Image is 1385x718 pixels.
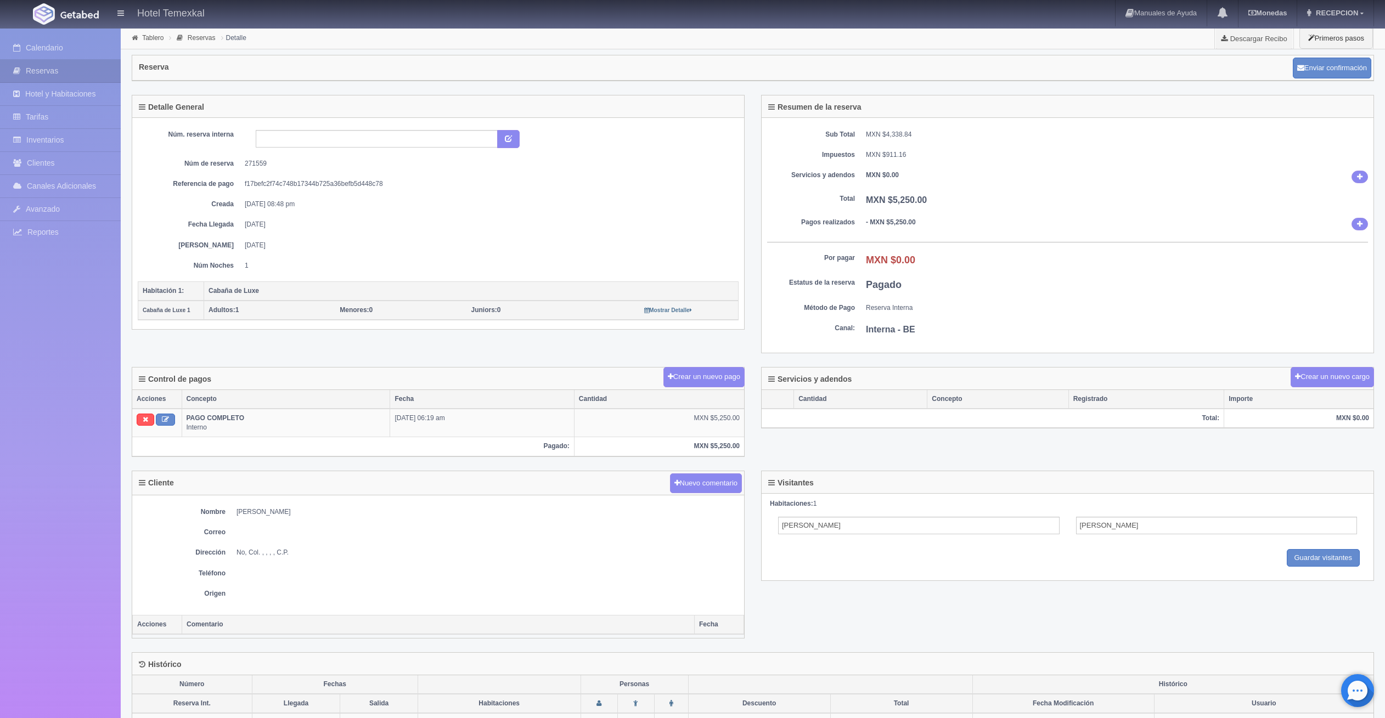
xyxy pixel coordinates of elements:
[245,200,730,209] dd: [DATE] 08:48 pm
[209,306,235,314] strong: Adultos:
[146,130,234,139] dt: Núm. reserva interna
[866,255,915,265] b: MXN $0.00
[187,414,245,422] b: PAGO COMPLETO
[390,390,574,409] th: Fecha
[340,694,418,713] th: Salida
[132,390,182,409] th: Acciones
[138,507,226,517] dt: Nombre
[245,261,730,270] dd: 1
[390,409,574,437] td: [DATE] 06:19 am
[471,306,501,314] span: 0
[767,194,855,203] dt: Total
[1248,9,1287,17] b: Monedas
[768,375,852,383] h4: Servicios y adendos
[1076,517,1358,534] input: Apellidos del Adulto
[762,409,1224,428] th: Total:
[146,241,234,250] dt: [PERSON_NAME]
[688,694,830,713] th: Descuento
[182,390,390,409] th: Concepto
[146,220,234,229] dt: Fecha Llegada
[138,569,226,578] dt: Teléfono
[132,694,252,713] th: Reserva Int.
[138,589,226,598] dt: Origen
[1224,390,1373,409] th: Importe
[794,390,927,409] th: Cantidad
[340,306,369,314] strong: Menores:
[1291,367,1374,387] button: Crear un nuevo cargo
[972,675,1373,694] th: Histórico
[1154,694,1373,713] th: Usuario
[133,615,182,634] th: Acciones
[1224,409,1373,428] th: MXN $0.00
[1299,27,1373,49] button: Primeros pasos
[204,281,739,301] th: Cabaña de Luxe
[767,324,855,333] dt: Canal:
[138,548,226,557] dt: Dirección
[972,694,1154,713] th: Fecha Modificación
[471,306,497,314] strong: Juniors:
[927,390,1068,409] th: Concepto
[866,150,1368,160] dd: MXN $911.16
[252,675,418,694] th: Fechas
[1313,9,1358,17] span: RECEPCION
[574,390,744,409] th: Cantidad
[644,307,692,313] small: Mostrar Detalle
[138,528,226,537] dt: Correo
[418,694,581,713] th: Habitaciones
[768,103,862,111] h4: Resumen de la reserva
[830,694,972,713] th: Total
[767,303,855,313] dt: Método de Pago
[245,241,730,250] dd: [DATE]
[663,367,745,387] button: Crear un nuevo pago
[340,306,373,314] span: 0
[182,615,695,634] th: Comentario
[146,200,234,209] dt: Creada
[143,287,184,295] b: Habitación 1:
[778,517,1060,534] input: Nombre del Adulto
[139,660,182,669] h4: Histórico
[574,437,744,456] th: MXN $5,250.00
[188,34,216,42] a: Reservas
[139,375,211,383] h4: Control de pagos
[245,220,730,229] dd: [DATE]
[581,675,688,694] th: Personas
[767,171,855,180] dt: Servicios y adendos
[1068,390,1224,409] th: Registrado
[237,507,739,517] dd: [PERSON_NAME]
[146,159,234,168] dt: Núm de reserva
[767,150,855,160] dt: Impuestos
[139,103,204,111] h4: Detalle General
[218,32,249,43] li: Detalle
[245,179,730,189] dd: f17befc2f74c748b17344b725a36befb5d448c78
[574,409,744,437] td: MXN $5,250.00
[866,171,899,179] b: MXN $0.00
[33,3,55,25] img: Getabed
[767,278,855,287] dt: Estatus de la reserva
[767,218,855,227] dt: Pagos realizados
[768,479,814,487] h4: Visitantes
[146,179,234,189] dt: Referencia de pago
[770,500,813,507] strong: Habitaciones:
[866,195,927,205] b: MXN $5,250.00
[866,303,1368,313] dd: Reserva Interna
[767,130,855,139] dt: Sub Total
[252,694,340,713] th: Llegada
[182,409,390,437] td: Interno
[132,675,252,694] th: Número
[644,306,692,314] a: Mostrar Detalle
[695,615,744,634] th: Fecha
[139,63,169,71] h4: Reserva
[866,325,915,334] b: Interna - BE
[139,479,174,487] h4: Cliente
[1293,58,1371,78] button: Enviar confirmación
[1287,549,1360,567] input: Guardar visitantes
[60,10,99,19] img: Getabed
[866,279,902,290] b: Pagado
[237,548,739,557] dd: No, Col. , , , , C.P.
[670,473,742,494] button: Nuevo comentario
[146,261,234,270] dt: Núm Noches
[770,499,1365,508] div: 1
[142,34,164,42] a: Tablero
[866,130,1368,139] dd: MXN $4,338.84
[209,306,239,314] span: 1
